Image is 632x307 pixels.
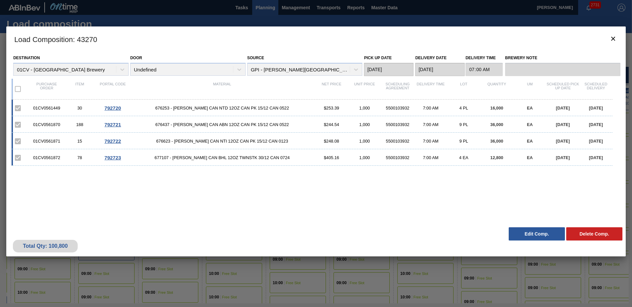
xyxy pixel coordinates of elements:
[414,139,447,144] div: 7:00 AM
[415,63,465,76] input: mm/dd/yyyy
[589,122,603,127] span: [DATE]
[63,155,96,160] div: 78
[447,155,480,160] div: 4 EA
[490,122,503,127] span: 36,000
[63,122,96,127] div: 188
[63,139,96,144] div: 15
[104,138,121,144] span: 792722
[96,105,129,111] div: Go to Order
[527,139,533,144] span: EA
[465,53,503,63] label: Delivery Time
[315,155,348,160] div: $405.16
[130,56,142,60] label: Door
[364,63,414,76] input: mm/dd/yyyy
[490,139,503,144] span: 36,000
[447,122,480,127] div: 9 PL
[18,243,73,249] div: Total Qty: 100,800
[505,53,620,63] label: Brewery Note
[556,122,570,127] span: [DATE]
[96,138,129,144] div: Go to Order
[589,106,603,110] span: [DATE]
[247,56,264,60] label: Source
[579,82,612,96] div: Scheduled Delivery
[447,106,480,110] div: 4 PL
[546,82,579,96] div: Scheduled Pick up Date
[348,82,381,96] div: Unit Price
[414,106,447,110] div: 7:00 AM
[414,122,447,127] div: 7:00 AM
[364,56,392,60] label: Pick up Date
[348,155,381,160] div: 1,000
[129,106,315,110] span: 676253 - CARR CAN NTD 12OZ CAN PK 15/12 CAN 0522
[527,122,533,127] span: EA
[414,82,447,96] div: Delivery Time
[415,56,446,60] label: Delivery Date
[315,106,348,110] div: $253.39
[315,122,348,127] div: $244.54
[348,122,381,127] div: 1,000
[509,227,565,241] button: Edit Comp.
[490,155,503,160] span: 12,800
[13,56,40,60] label: Destination
[527,106,533,110] span: EA
[96,122,129,127] div: Go to Order
[104,155,121,160] span: 792723
[129,139,315,144] span: 676623 - CARR CAN NTI 12OZ CAN PK 15/12 CAN 0123
[566,227,622,241] button: Delete Comp.
[129,155,315,160] span: 677107 - CARR CAN BHL 12OZ TWNSTK 30/12 CAN 0724
[381,106,414,110] div: 5500103932
[556,106,570,110] span: [DATE]
[381,82,414,96] div: Scheduling Agreement
[527,155,533,160] span: EA
[6,26,626,52] h3: Load Composition : 43270
[381,155,414,160] div: 5500103932
[104,105,121,111] span: 792720
[129,82,315,96] div: Material
[513,82,546,96] div: UM
[30,155,63,160] div: 01CV0561872
[63,82,96,96] div: Item
[63,106,96,110] div: 30
[30,122,63,127] div: 01CV0561870
[30,106,63,110] div: 01CV0561449
[315,139,348,144] div: $248.08
[129,122,315,127] span: 676437 - CARR CAN ABN 12OZ CAN PK 15/12 CAN 0522
[589,139,603,144] span: [DATE]
[96,155,129,160] div: Go to Order
[348,106,381,110] div: 1,000
[30,82,63,96] div: Purchase order
[30,139,63,144] div: 01CV0561871
[480,82,513,96] div: Quantity
[414,155,447,160] div: 7:00 AM
[381,122,414,127] div: 5500103932
[589,155,603,160] span: [DATE]
[381,139,414,144] div: 5500103932
[490,106,503,110] span: 16,000
[348,139,381,144] div: 1,000
[315,82,348,96] div: Net Price
[104,122,121,127] span: 792721
[447,139,480,144] div: 9 PL
[447,82,480,96] div: Lot
[556,155,570,160] span: [DATE]
[96,82,129,96] div: Portal code
[556,139,570,144] span: [DATE]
